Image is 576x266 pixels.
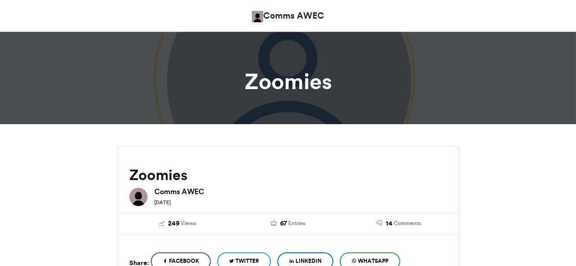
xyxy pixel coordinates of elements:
span: Entries [288,219,305,227]
span: LinkedIn [296,257,321,265]
span: Views [181,219,196,227]
span: 14 [386,219,392,229]
a: 67 Entries [240,219,336,229]
a: Comms AWEC [252,9,324,22]
span: 67 [280,219,287,229]
span: WhatsApp [358,257,388,265]
span: Facebook [169,257,199,265]
h2: Zoomies [129,167,447,183]
a: 14 Comments [350,219,447,229]
span: 249 [168,219,179,229]
small: [DATE] [154,199,171,206]
span: Twitter [235,257,259,265]
img: Comms AWEC [129,188,148,206]
span: Comments [394,219,421,227]
img: Comms AWEC [252,11,263,22]
h6: Comms AWEC [154,188,447,195]
a: 249 Views [129,219,226,229]
h1: Zoomies [36,70,541,92]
